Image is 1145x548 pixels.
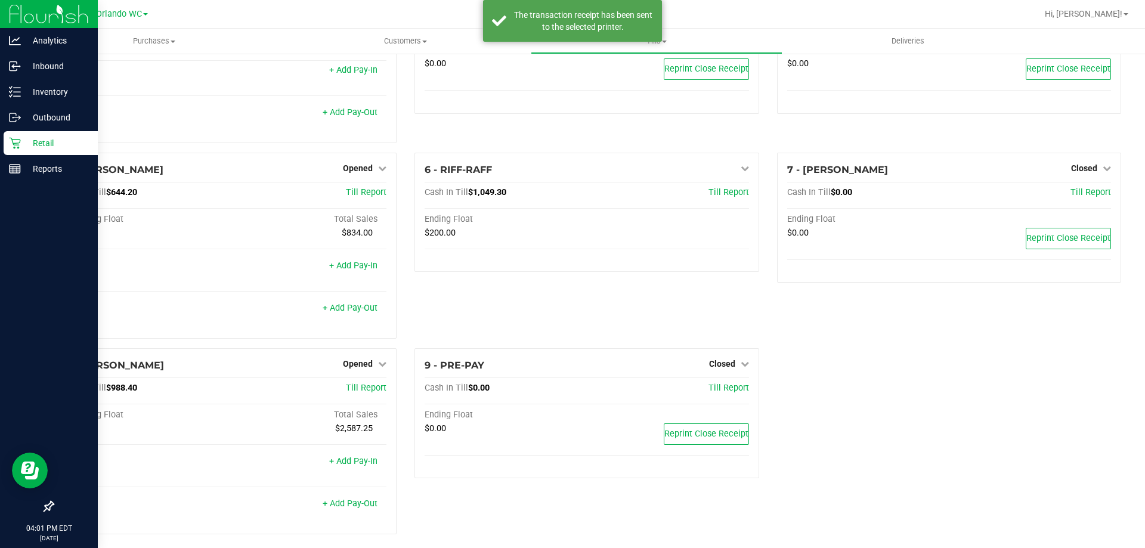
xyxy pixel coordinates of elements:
[1070,187,1111,197] a: Till Report
[323,499,377,509] a: + Add Pay-Out
[63,214,225,225] div: Beginning Float
[9,35,21,47] inline-svg: Analytics
[468,383,490,393] span: $0.00
[709,359,735,369] span: Closed
[21,59,92,73] p: Inbound
[12,453,48,488] iframe: Resource center
[63,457,225,468] div: Pay-Ins
[280,29,531,54] a: Customers
[1026,228,1111,249] button: Reprint Close Receipt
[21,136,92,150] p: Retail
[106,187,137,197] span: $644.20
[9,137,21,149] inline-svg: Retail
[323,107,377,117] a: + Add Pay-Out
[787,164,888,175] span: 7 - [PERSON_NAME]
[346,383,386,393] a: Till Report
[425,423,446,434] span: $0.00
[1071,163,1097,173] span: Closed
[468,187,506,197] span: $1,049.30
[29,29,280,54] a: Purchases
[329,456,377,466] a: + Add Pay-In
[280,36,530,47] span: Customers
[787,228,809,238] span: $0.00
[63,410,225,420] div: Beginning Float
[29,36,280,47] span: Purchases
[513,9,653,33] div: The transaction receipt has been sent to the selected printer.
[21,85,92,99] p: Inventory
[425,410,587,420] div: Ending Float
[329,261,377,271] a: + Add Pay-In
[425,58,446,69] span: $0.00
[831,187,852,197] span: $0.00
[9,163,21,175] inline-svg: Reports
[5,523,92,534] p: 04:01 PM EDT
[787,214,949,225] div: Ending Float
[664,58,749,80] button: Reprint Close Receipt
[63,109,225,119] div: Pay-Outs
[323,303,377,313] a: + Add Pay-Out
[63,262,225,273] div: Pay-Ins
[5,534,92,543] p: [DATE]
[225,410,387,420] div: Total Sales
[1045,9,1122,18] span: Hi, [PERSON_NAME]!
[425,187,468,197] span: Cash In Till
[425,214,587,225] div: Ending Float
[63,164,163,175] span: 5 - [PERSON_NAME]
[342,228,373,238] span: $834.00
[1026,233,1110,243] span: Reprint Close Receipt
[21,110,92,125] p: Outbound
[63,66,225,77] div: Pay-Ins
[343,359,373,369] span: Opened
[708,187,749,197] a: Till Report
[9,86,21,98] inline-svg: Inventory
[875,36,940,47] span: Deliveries
[425,228,456,238] span: $200.00
[9,60,21,72] inline-svg: Inbound
[335,423,373,434] span: $2,587.25
[63,360,164,371] span: 8 - [PERSON_NAME]
[21,162,92,176] p: Reports
[225,214,387,225] div: Total Sales
[9,112,21,123] inline-svg: Outbound
[329,65,377,75] a: + Add Pay-In
[425,164,492,175] span: 6 - RIFF-RAFF
[664,423,749,445] button: Reprint Close Receipt
[664,429,748,439] span: Reprint Close Receipt
[63,500,225,510] div: Pay-Outs
[664,64,748,74] span: Reprint Close Receipt
[425,383,468,393] span: Cash In Till
[63,304,225,315] div: Pay-Outs
[708,383,749,393] a: Till Report
[106,383,137,393] span: $988.40
[787,58,809,69] span: $0.00
[1026,64,1110,74] span: Reprint Close Receipt
[787,187,831,197] span: Cash In Till
[96,9,142,19] span: Orlando WC
[343,163,373,173] span: Opened
[1026,58,1111,80] button: Reprint Close Receipt
[782,29,1033,54] a: Deliveries
[346,187,386,197] a: Till Report
[21,33,92,48] p: Analytics
[425,360,484,371] span: 9 - PRE-PAY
